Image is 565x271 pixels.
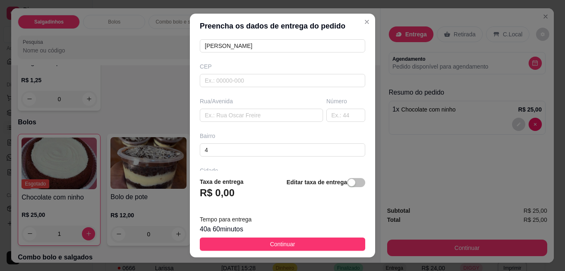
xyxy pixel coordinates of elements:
[200,143,365,157] input: Ex.: Bairro Jardim
[200,224,365,234] div: 40 a 60 minutos
[200,97,323,105] div: Rua/Avenida
[200,39,365,52] input: Ex.: João da Silva
[270,240,295,249] span: Continuar
[200,109,323,122] input: Ex.: Rua Oscar Freire
[200,74,365,87] input: Ex.: 00000-000
[200,166,365,175] div: Cidade
[200,178,244,185] strong: Taxa de entrega
[326,97,365,105] div: Número
[200,186,235,200] h3: R$ 0,00
[326,109,365,122] input: Ex.: 44
[200,216,251,223] span: Tempo para entrega
[190,14,375,38] header: Preencha os dados de entrega do pedido
[200,62,365,71] div: CEP
[287,179,347,185] strong: Editar taxa de entrega
[200,238,365,251] button: Continuar
[360,15,373,29] button: Close
[200,132,365,140] div: Bairro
